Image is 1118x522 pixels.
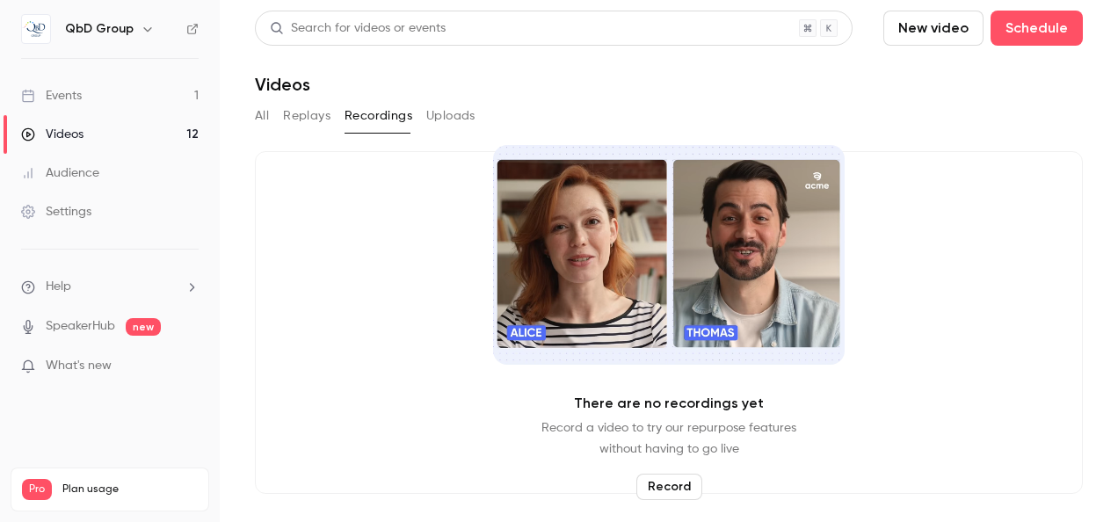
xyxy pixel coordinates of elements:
[636,474,702,500] button: Record
[21,126,83,143] div: Videos
[46,278,71,296] span: Help
[574,393,764,414] p: There are no recordings yet
[21,203,91,221] div: Settings
[991,11,1083,46] button: Schedule
[883,11,984,46] button: New video
[255,74,310,95] h1: Videos
[65,20,134,38] h6: QbD Group
[345,102,412,130] button: Recordings
[126,318,161,336] span: new
[22,479,52,500] span: Pro
[21,87,82,105] div: Events
[21,278,199,296] li: help-dropdown-opener
[283,102,330,130] button: Replays
[22,15,50,43] img: QbD Group
[426,102,476,130] button: Uploads
[255,11,1083,511] section: Videos
[46,317,115,336] a: SpeakerHub
[270,19,446,38] div: Search for videos or events
[178,359,199,374] iframe: Noticeable Trigger
[541,417,796,460] p: Record a video to try our repurpose features without having to go live
[255,102,269,130] button: All
[62,482,198,497] span: Plan usage
[21,164,99,182] div: Audience
[46,357,112,375] span: What's new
